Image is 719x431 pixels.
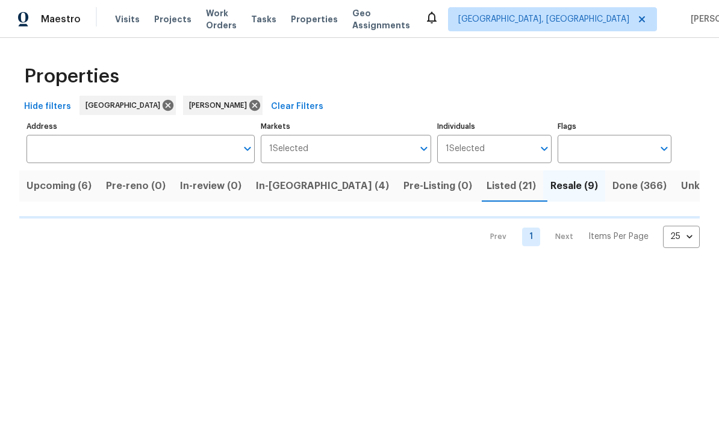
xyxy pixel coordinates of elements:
a: Goto page 1 [522,228,540,246]
span: Resale (9) [550,178,598,194]
span: Properties [24,70,119,82]
span: Projects [154,13,191,25]
span: Clear Filters [271,99,323,114]
button: Hide filters [19,96,76,118]
span: Upcoming (6) [26,178,92,194]
span: In-review (0) [180,178,241,194]
span: Geo Assignments [352,7,410,31]
span: [PERSON_NAME] [189,99,252,111]
span: Listed (21) [487,178,536,194]
button: Open [416,140,432,157]
span: Pre-reno (0) [106,178,166,194]
span: Maestro [41,13,81,25]
span: Pre-Listing (0) [403,178,472,194]
button: Clear Filters [266,96,328,118]
div: 25 [663,221,700,252]
div: [GEOGRAPHIC_DATA] [79,96,176,115]
span: Done (366) [612,178,667,194]
label: Individuals [437,123,551,130]
span: Properties [291,13,338,25]
span: Work Orders [206,7,237,31]
label: Markets [261,123,432,130]
span: [GEOGRAPHIC_DATA], [GEOGRAPHIC_DATA] [458,13,629,25]
span: Hide filters [24,99,71,114]
span: 1 Selected [269,144,308,154]
button: Open [239,140,256,157]
div: [PERSON_NAME] [183,96,263,115]
span: In-[GEOGRAPHIC_DATA] (4) [256,178,389,194]
span: Visits [115,13,140,25]
nav: Pagination Navigation [479,226,700,248]
button: Open [656,140,673,157]
span: 1 Selected [446,144,485,154]
label: Flags [558,123,671,130]
span: [GEOGRAPHIC_DATA] [86,99,165,111]
p: Items Per Page [588,231,649,243]
span: Tasks [251,15,276,23]
label: Address [26,123,255,130]
button: Open [536,140,553,157]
